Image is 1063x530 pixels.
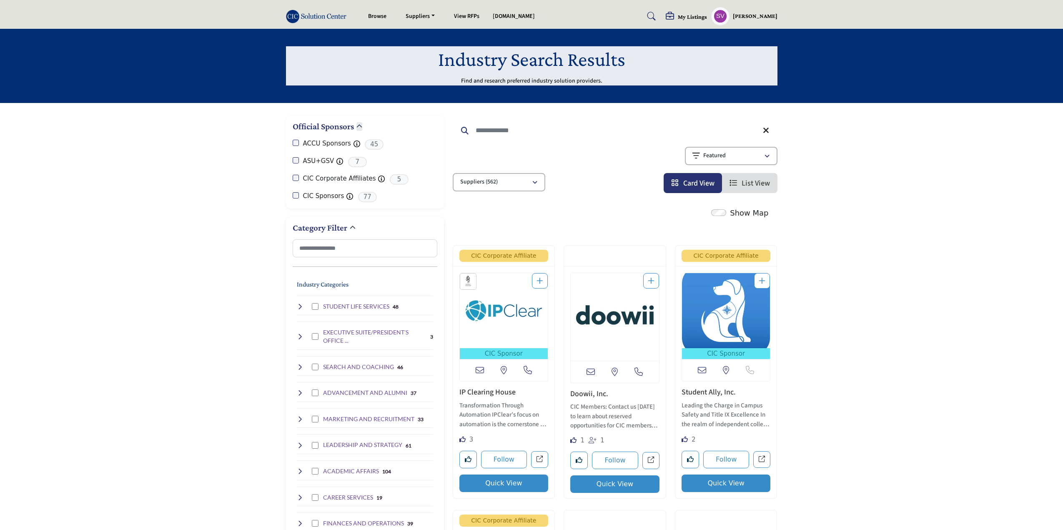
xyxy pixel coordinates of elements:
[682,273,770,348] img: Student Ally, Inc.
[493,12,535,20] a: [DOMAIN_NAME]
[293,140,299,146] input: ACCU Sponsors checkbox
[461,77,602,85] p: Find and research preferred industry solution providers.
[682,399,771,430] a: Leading the Charge in Campus Safety and Title IX Excellence In the realm of independent college l...
[312,364,318,370] input: Select SEARCH AND COACHING checkbox
[753,451,770,468] a: Open student-ally in new tab
[323,302,389,311] h4: STUDENT LIFE SERVICES: Campus engagement, residential life, and student activity management solut...
[459,475,549,492] button: Quick View
[666,12,707,22] div: My Listings
[469,436,474,443] span: 3
[453,121,777,141] input: Search Keyword
[323,519,404,527] h4: FINANCES AND OPERATIONS: Financial management, budgeting tools, and operational efficiency soluti...
[286,10,351,23] img: Site Logo
[430,334,433,340] b: 3
[722,173,777,193] li: List View
[682,451,699,468] button: Like listing
[407,520,413,527] div: 39 Results For FINANCES AND OPERATIONS
[592,452,638,469] button: Follow
[453,173,545,191] button: Suppliers (562)
[570,452,588,469] button: Like listing
[376,494,382,501] div: 19 Results For CAREER SERVICES
[571,273,659,361] a: Open Listing in new tab
[303,156,334,166] label: ASU+GSV
[570,437,577,443] i: Like
[358,192,377,202] span: 77
[418,415,424,423] div: 33 Results For MARKETING AND RECRUITMENT
[692,436,696,443] span: 2
[459,387,516,397] a: IP Clearing House
[293,157,299,163] input: ASU+GSV checkbox
[382,467,391,475] div: 104 Results For ACADEMIC AFFAIRS
[312,520,318,527] input: Select FINANCES AND OPERATIONS checkbox
[459,250,549,262] span: CIC Corporate Affiliate
[684,349,769,359] span: CIC Sponsor
[323,389,407,397] h4: ADVANCEMENT AND ALUMNI: Donor management, fundraising solutions, and alumni engagement platforms ...
[418,417,424,422] b: 33
[459,515,549,527] span: CIC Corporate Affiliate
[393,303,399,310] div: 48 Results For STUDENT LIFE SERVICES
[460,273,548,359] a: Open Listing in new tab
[293,175,299,181] input: CIC Corporate Affiliates checkbox
[303,139,351,148] label: ACCU Sponsors
[459,451,477,468] button: Like listing
[682,387,736,397] a: Student Ally, Inc.
[382,469,391,475] b: 104
[376,495,382,501] b: 19
[365,139,384,150] span: 45
[323,363,394,371] h4: SEARCH AND COACHING: Executive search services, leadership coaching, and professional development...
[390,174,409,185] span: 5
[537,276,543,286] a: Add To List
[459,401,549,430] p: Transformation Through Automation IPClear’s focus on automation is the cornerstone of its approac...
[648,276,654,286] a: Add To List
[531,451,548,468] a: Open ipclear in new tab
[682,273,770,359] a: Open Listing in new tab
[323,467,379,475] h4: ACADEMIC AFFAIRS: Academic program development, faculty resources, and curriculum enhancement sol...
[730,178,770,188] a: View List
[303,191,344,201] label: CIC Sponsors
[438,46,625,72] h1: Industry Search Results
[600,437,604,444] span: 1
[682,401,771,430] p: Leading the Charge in Campus Safety and Title IX Excellence In the realm of independent college l...
[454,12,479,20] a: View RFPs
[639,10,661,23] a: Search
[462,276,474,287] img: ACCU Sponsors Badge Icon
[397,363,403,371] div: 46 Results For SEARCH AND COACHING
[297,279,348,289] button: Industry Categories
[570,402,659,431] p: CIC Members: Contact us [DATE] to learn about reserved opportunities for CIC members! Doowii is a...
[459,436,466,442] i: Likes
[570,475,659,493] button: Quick View
[348,157,367,167] span: 7
[293,121,354,133] h2: Official Sponsors
[323,328,427,344] h4: EXECUTIVE SUITE/PRESIDENT'S OFFICE SERVICES: Strategic planning, leadership support, and executiv...
[703,451,750,468] button: Follow
[293,239,437,257] input: Search Category
[682,475,771,492] button: Quick View
[293,222,347,234] h2: Category Filter
[459,399,549,430] a: Transformation Through Automation IPClear’s focus on automation is the cornerstone of its approac...
[571,273,659,361] img: Doowii, Inc.
[312,494,318,501] input: Select CAREER SERVICES checkbox
[312,303,318,310] input: Select STUDENT LIFE SERVICES checkbox
[406,443,411,449] b: 61
[671,178,715,188] a: View Card
[368,12,386,20] a: Browse
[411,390,416,396] b: 37
[759,276,765,286] a: Add To List
[683,178,715,188] span: Card View
[460,178,498,186] p: Suppliers (562)
[682,250,771,262] span: CIC Corporate Affiliate
[642,452,659,469] a: Open doowii in new tab
[570,389,608,399] a: Doowii, Inc.
[730,207,768,219] label: Show Map
[711,7,730,25] button: Show hide supplier dropdown
[685,147,777,165] button: Featured
[312,389,318,396] input: Select ADVANCEMENT AND ALUMNI checkbox
[312,416,318,422] input: Select MARKETING AND RECRUITMENT checkbox
[411,389,416,397] div: 37 Results For ADVANCEMENT AND ALUMNI
[589,434,604,445] div: Followers
[397,364,403,370] b: 46
[733,12,777,20] h5: [PERSON_NAME]
[459,388,549,397] h3: IP Clearing House
[678,13,707,20] h5: My Listings
[664,173,722,193] li: Card View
